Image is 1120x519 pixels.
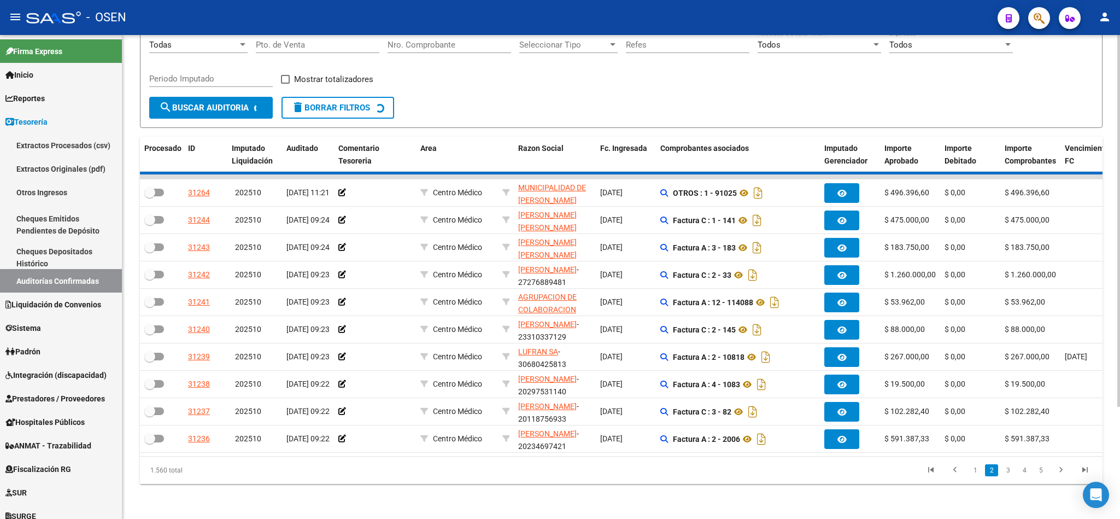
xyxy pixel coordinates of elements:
datatable-header-cell: Fc. Ingresada [596,137,656,173]
span: ID [188,144,195,153]
div: 31244 [188,214,210,226]
span: Comprobantes asociados [660,144,749,153]
span: $ 0,00 [945,298,965,306]
span: Razon Social [518,144,564,153]
datatable-header-cell: ID [184,137,227,173]
span: $ 0,00 [945,325,965,334]
span: Centro Médico [433,352,482,361]
span: $ 183.750,00 [1005,243,1049,252]
span: [PERSON_NAME] [518,375,577,383]
span: $ 19.500,00 [1005,380,1045,388]
div: 31242 [188,269,210,281]
span: $ 591.387,33 [1005,434,1049,443]
span: Importe Debitado [945,144,976,165]
span: Imputado Gerenciador [824,144,867,165]
span: Integración (discapacidad) [5,369,107,381]
span: [DATE] 09:22 [286,434,330,443]
div: 31236 [188,433,210,445]
i: Descargar documento [751,184,765,202]
span: Centro Médico [433,407,482,416]
datatable-header-cell: Importe Comprobantes [1000,137,1060,173]
span: $ 19.500,00 [884,380,925,388]
span: [DATE] 09:23 [286,325,330,334]
span: Area [420,144,437,153]
span: Centro Médico [433,188,482,197]
span: $ 0,00 [945,270,965,279]
i: Descargar documento [754,430,769,448]
datatable-header-cell: Importe Aprobado [880,137,940,173]
span: [DATE] 11:21 [286,188,330,197]
span: 202510 [235,215,261,224]
datatable-header-cell: Comprobantes asociados [656,137,820,173]
span: Todos [758,40,781,50]
span: [DATE] 09:22 [286,380,330,388]
span: Fiscalización RG [5,463,71,475]
strong: Factura A : 4 - 1083 [673,380,740,389]
datatable-header-cell: Razon Social [514,137,596,173]
span: SUR [5,487,27,499]
span: Sistema [5,322,41,334]
span: Liquidación de Convenios [5,299,101,311]
span: 202510 [235,243,261,252]
span: [DATE] [600,188,623,197]
span: 202510 [235,188,261,197]
datatable-header-cell: Procesado [140,137,184,173]
button: Buscar Auditoria [149,97,273,119]
span: [DATE] 09:23 [286,270,330,279]
span: $ 1.260.000,00 [884,270,936,279]
mat-icon: search [159,101,172,114]
div: - 20234697421 [518,428,591,451]
span: $ 475.000,00 [1005,215,1049,224]
div: - 20085394488 [518,209,591,232]
span: $ 475.000,00 [884,215,929,224]
datatable-header-cell: Area [416,137,498,173]
strong: Factura C : 1 - 141 [673,216,736,225]
span: [DATE] [600,298,623,306]
div: - 30708358130 [518,291,591,314]
span: $ 88.000,00 [884,325,925,334]
span: $ 267.000,00 [1005,352,1049,361]
span: [DATE] [600,325,623,334]
strong: Factura A : 3 - 183 [673,243,736,252]
span: $ 0,00 [945,380,965,388]
span: Centro Médico [433,215,482,224]
span: MUNICIPALIDAD DE [PERSON_NAME] [518,183,586,205]
datatable-header-cell: Importe Debitado [940,137,1000,173]
span: Inicio [5,69,33,81]
strong: OTROS : 1 - 91025 [673,189,737,197]
span: [PERSON_NAME] [518,402,577,411]
span: $ 0,00 [945,243,965,252]
span: Todas [149,40,172,50]
span: [DATE] 09:24 [286,243,330,252]
span: Borrar Filtros [291,103,370,113]
span: [PERSON_NAME] [518,429,577,438]
i: Descargar documento [750,239,764,256]
div: 31239 [188,351,210,363]
datatable-header-cell: Auditado [282,137,334,173]
span: $ 0,00 [945,407,965,416]
strong: Factura A : 2 - 10818 [673,353,744,361]
span: $ 496.396,60 [884,188,929,197]
span: Vencimiento FC [1065,144,1109,165]
span: [DATE] 09:23 [286,352,330,361]
div: Open Intercom Messenger [1083,482,1109,508]
div: 31240 [188,323,210,336]
datatable-header-cell: Comentario Tesoreria [334,137,416,173]
datatable-header-cell: Imputado Liquidación [227,137,282,173]
mat-icon: person [1098,10,1111,24]
span: [DATE] [600,352,623,361]
div: - 30680425813 [518,346,591,369]
span: [DATE] [600,380,623,388]
span: 202510 [235,270,261,279]
strong: Factura A : 2 - 2006 [673,435,740,444]
span: 202510 [235,298,261,306]
span: Seleccionar Tipo [519,40,608,50]
button: Borrar Filtros [282,97,394,119]
span: $ 183.750,00 [884,243,929,252]
mat-icon: menu [9,10,22,24]
span: Tesorería [5,116,48,128]
strong: Factura C : 2 - 145 [673,325,736,334]
div: - 30999001552 [518,182,591,205]
span: Padrón [5,346,40,358]
span: [DATE] [600,270,623,279]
